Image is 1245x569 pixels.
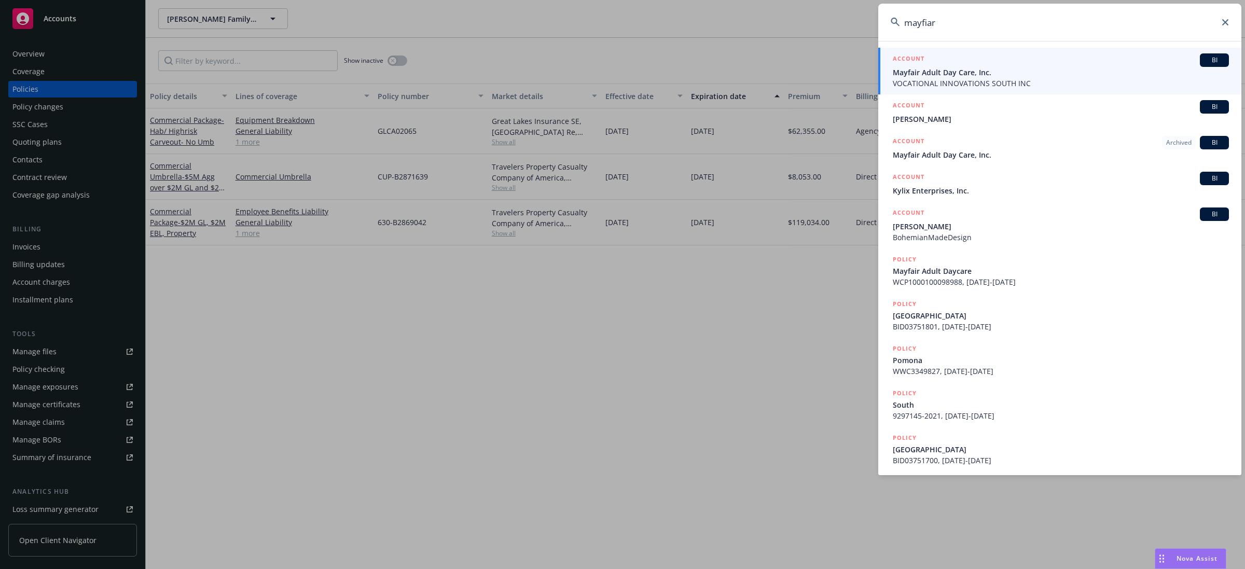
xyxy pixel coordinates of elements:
[893,455,1229,466] span: BID03751700, [DATE]-[DATE]
[893,366,1229,377] span: WWC3349827, [DATE]-[DATE]
[893,232,1229,243] span: BohemianMadeDesign
[893,207,924,220] h5: ACCOUNT
[1204,55,1225,65] span: BI
[1204,102,1225,112] span: BI
[893,433,917,443] h5: POLICY
[878,338,1241,382] a: POLICYPomonaWWC3349827, [DATE]-[DATE]
[893,310,1229,321] span: [GEOGRAPHIC_DATA]
[893,221,1229,232] span: [PERSON_NAME]
[878,427,1241,471] a: POLICY[GEOGRAPHIC_DATA]BID03751700, [DATE]-[DATE]
[893,343,917,354] h5: POLICY
[1204,138,1225,147] span: BI
[893,136,924,148] h5: ACCOUNT
[893,114,1229,124] span: [PERSON_NAME]
[878,382,1241,427] a: POLICYSouth9297145-2021, [DATE]-[DATE]
[878,130,1241,166] a: ACCOUNTArchivedBIMayfair Adult Day Care, Inc.
[1155,548,1226,569] button: Nova Assist
[878,248,1241,293] a: POLICYMayfair Adult DaycareWCP1000100098988, [DATE]-[DATE]
[893,100,924,113] h5: ACCOUNT
[1204,174,1225,183] span: BI
[893,266,1229,276] span: Mayfair Adult Daycare
[893,399,1229,410] span: South
[878,166,1241,202] a: ACCOUNTBIKylix Enterprises, Inc.
[893,185,1229,196] span: Kylix Enterprises, Inc.
[1204,210,1225,219] span: BI
[878,293,1241,338] a: POLICY[GEOGRAPHIC_DATA]BID03751801, [DATE]-[DATE]
[893,78,1229,89] span: VOCATIONAL INNOVATIONS SOUTH INC
[878,202,1241,248] a: ACCOUNTBI[PERSON_NAME]BohemianMadeDesign
[1166,138,1192,147] span: Archived
[893,299,917,309] h5: POLICY
[1155,549,1168,568] div: Drag to move
[893,321,1229,332] span: BID03751801, [DATE]-[DATE]
[893,355,1229,366] span: Pomona
[893,410,1229,421] span: 9297145-2021, [DATE]-[DATE]
[878,4,1241,41] input: Search...
[893,53,924,66] h5: ACCOUNT
[1177,554,1218,563] span: Nova Assist
[878,94,1241,130] a: ACCOUNTBI[PERSON_NAME]
[893,254,917,265] h5: POLICY
[893,149,1229,160] span: Mayfair Adult Day Care, Inc.
[893,67,1229,78] span: Mayfair Adult Day Care, Inc.
[893,172,924,184] h5: ACCOUNT
[893,388,917,398] h5: POLICY
[878,48,1241,94] a: ACCOUNTBIMayfair Adult Day Care, Inc.VOCATIONAL INNOVATIONS SOUTH INC
[893,276,1229,287] span: WCP1000100098988, [DATE]-[DATE]
[893,444,1229,455] span: [GEOGRAPHIC_DATA]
